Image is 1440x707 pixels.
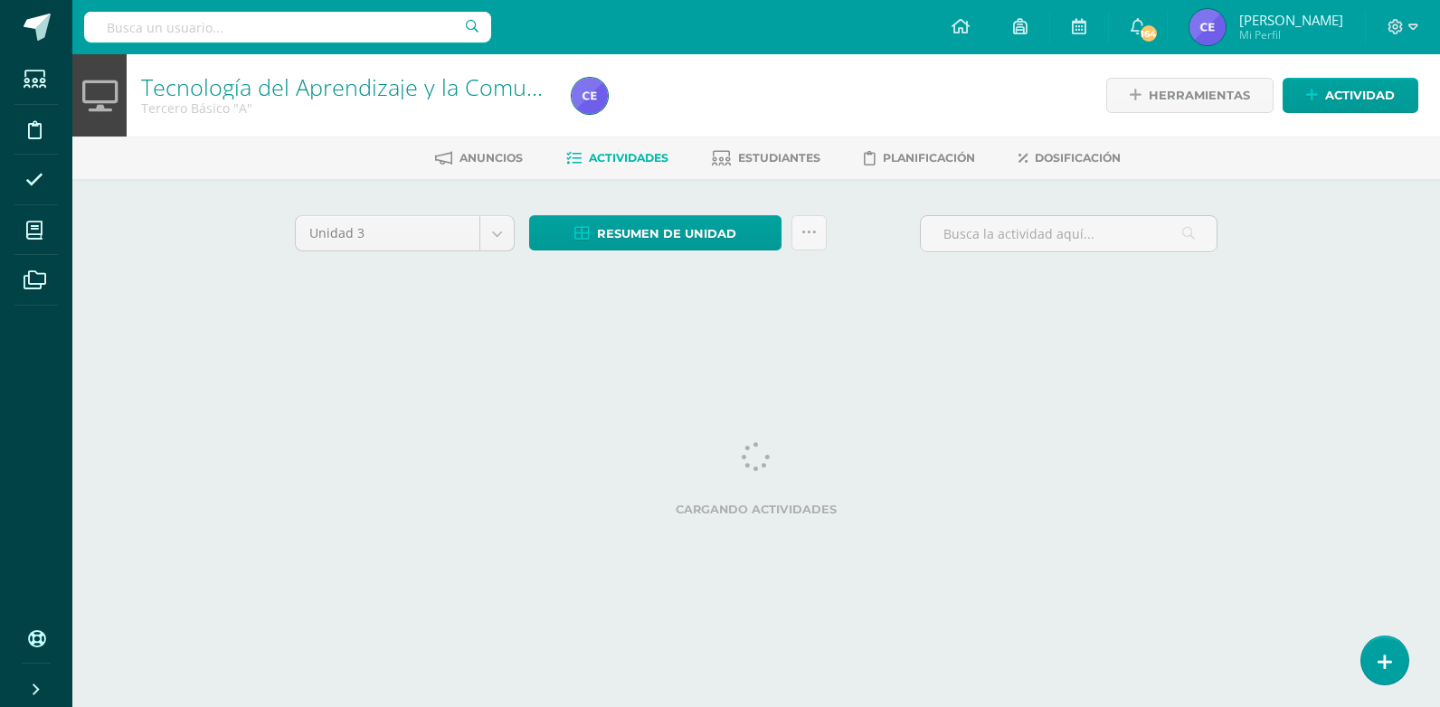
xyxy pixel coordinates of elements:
span: Unidad 3 [309,216,466,250]
input: Busca la actividad aquí... [921,216,1217,251]
input: Busca un usuario... [84,12,491,42]
span: Herramientas [1149,79,1250,112]
a: Herramientas [1106,78,1274,113]
span: Actividad [1325,79,1395,112]
span: Actividades [589,151,668,165]
span: Anuncios [459,151,523,165]
a: Estudiantes [712,144,820,173]
div: Tercero Básico 'A' [141,99,550,117]
span: Dosificación [1035,151,1121,165]
span: 164 [1138,24,1158,43]
span: Planificación [883,151,975,165]
span: [PERSON_NAME] [1239,11,1343,29]
a: Actividad [1283,78,1418,113]
span: Resumen de unidad [597,217,736,250]
a: Planificación [864,144,975,173]
a: Resumen de unidad [529,215,782,250]
a: Unidad 3 [296,216,514,250]
img: fbc77e7ba2dbfe8c3cc20f57a9f437ef.png [572,78,608,114]
img: fbc77e7ba2dbfe8c3cc20f57a9f437ef.png [1189,9,1226,45]
h1: Tecnología del Aprendizaje y la Comunicación [141,74,550,99]
a: Tecnología del Aprendizaje y la Comunicación [141,71,611,102]
span: Mi Perfil [1239,27,1343,42]
span: Estudiantes [738,151,820,165]
label: Cargando actividades [295,503,1217,516]
a: Anuncios [435,144,523,173]
a: Dosificación [1018,144,1121,173]
a: Actividades [566,144,668,173]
